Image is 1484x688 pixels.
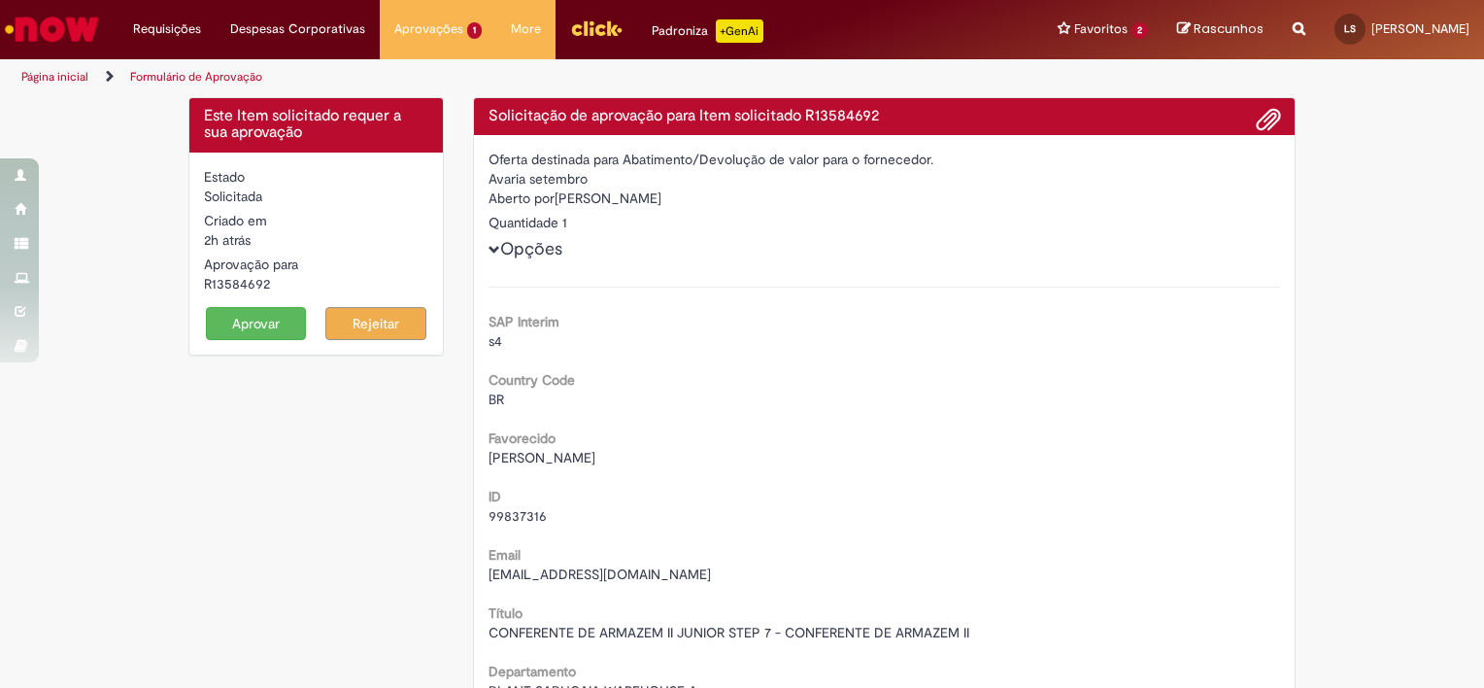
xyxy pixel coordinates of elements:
[206,307,307,340] button: Aprovar
[204,187,428,206] div: Solicitada
[204,274,428,293] div: R13584692
[489,332,502,350] span: s4
[1371,20,1469,37] span: [PERSON_NAME]
[489,169,1281,189] div: Avaria setembro
[489,108,1281,125] h4: Solicitação de aprovação para Item solicitado R13584692
[716,19,763,43] p: +GenAi
[204,167,245,187] label: Estado
[489,150,1281,169] div: Oferta destinada para Abatimento/Devolução de valor para o fornecedor.
[489,566,711,583] span: [EMAIL_ADDRESS][DOMAIN_NAME]
[489,391,504,408] span: BR
[394,19,463,39] span: Aprovações
[204,255,298,274] label: Aprovação para
[204,230,428,250] div: 01/10/2025 12:27:57
[489,488,501,505] b: ID
[570,14,623,43] img: click_logo_yellow_360x200.png
[489,604,523,622] b: Título
[1074,19,1128,39] span: Favoritos
[489,507,547,525] span: 99837316
[467,22,482,39] span: 1
[230,19,365,39] span: Despesas Corporativas
[489,213,1281,232] div: Quantidade 1
[1177,20,1264,39] a: Rascunhos
[2,10,102,49] img: ServiceNow
[489,313,559,330] b: SAP Interim
[489,449,595,466] span: [PERSON_NAME]
[489,189,1281,213] div: [PERSON_NAME]
[489,371,575,389] b: Country Code
[652,19,763,43] div: Padroniza
[21,69,88,85] a: Página inicial
[15,59,975,95] ul: Trilhas de página
[489,189,555,208] label: Aberto por
[489,430,556,447] b: Favorecido
[1344,22,1356,35] span: LS
[133,19,201,39] span: Requisições
[1131,22,1148,39] span: 2
[325,307,426,340] button: Rejeitar
[511,19,541,39] span: More
[489,663,576,680] b: Departamento
[204,231,251,249] time: 01/10/2025 12:27:57
[204,108,428,142] h4: Este Item solicitado requer a sua aprovação
[130,69,262,85] a: Formulário de Aprovação
[204,211,267,230] label: Criado em
[204,231,251,249] span: 2h atrás
[489,546,521,564] b: Email
[489,624,969,641] span: CONFERENTE DE ARMAZEM II JUNIOR STEP 7 - CONFERENTE DE ARMAZEM II
[1194,19,1264,38] span: Rascunhos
